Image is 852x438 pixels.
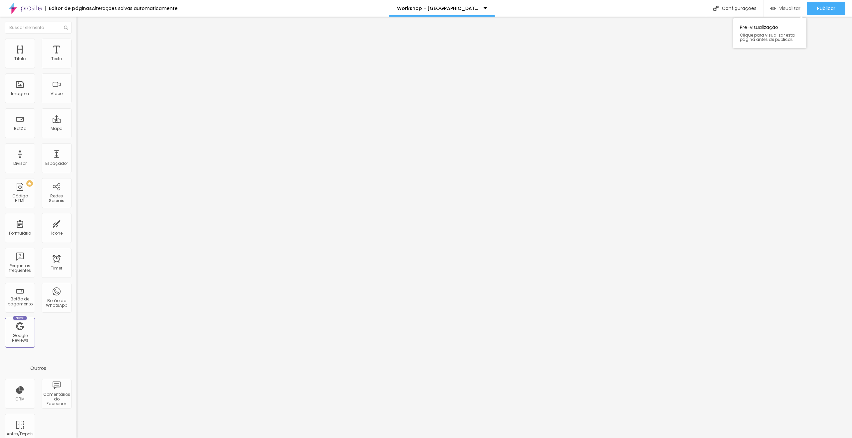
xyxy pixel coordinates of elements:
div: Texto [51,56,62,61]
img: Icone [713,6,719,11]
div: Mapa [51,126,63,131]
div: Antes/Depois [7,432,33,436]
div: Divisor [13,161,27,166]
p: Workshop - [GEOGRAPHIC_DATA] [397,6,479,11]
div: Redes Sociais [43,194,70,203]
div: Formulário [9,231,31,236]
input: Buscar elemento [5,22,72,34]
div: Botão de pagamento [7,297,33,306]
div: Imagem [11,91,29,96]
div: Vídeo [51,91,63,96]
div: Pre-visualização [733,18,806,48]
div: Novo [13,316,27,320]
div: Botão [14,126,26,131]
div: Comentários do Facebook [43,392,70,406]
div: Perguntas frequentes [7,264,33,273]
div: Espaçador [45,161,68,166]
iframe: Editor [77,17,852,438]
div: Código HTML [7,194,33,203]
div: Ícone [51,231,63,236]
div: Botão do WhatsApp [43,298,70,308]
button: Publicar [807,2,845,15]
button: Visualizar [763,2,807,15]
div: Editor de páginas [45,6,92,11]
img: Icone [64,26,68,30]
div: Google Reviews [7,333,33,343]
span: Clique para visualizar esta página antes de publicar. [740,33,800,42]
div: Título [14,56,26,61]
span: Publicar [817,6,835,11]
div: Alterações salvas automaticamente [92,6,178,11]
div: Timer [51,266,62,271]
span: Visualizar [779,6,800,11]
div: CRM [15,397,25,401]
img: view-1.svg [770,6,776,11]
